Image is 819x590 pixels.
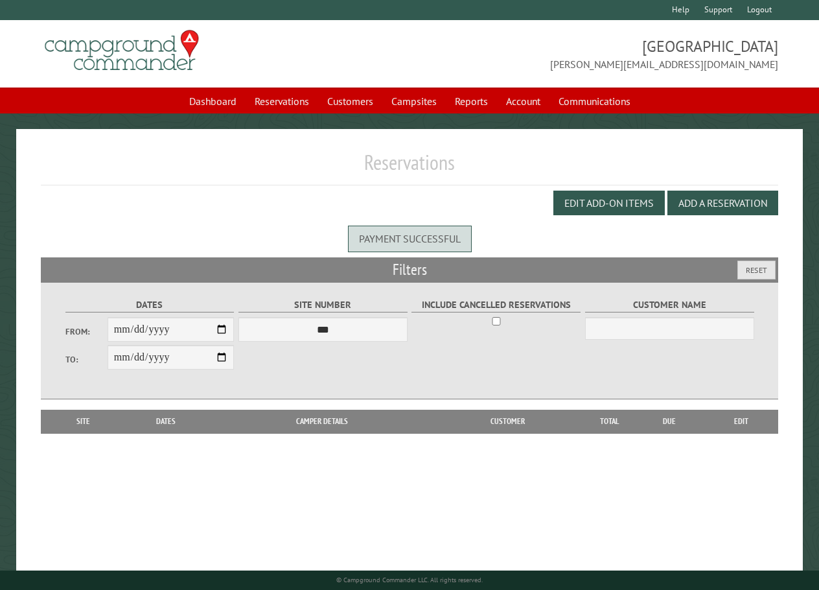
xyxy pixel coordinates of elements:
[411,298,581,313] label: Include Cancelled Reservations
[585,298,754,313] label: Customer Name
[447,89,496,113] a: Reports
[65,353,108,366] label: To:
[635,410,704,433] th: Due
[181,89,244,113] a: Dashboard
[41,25,203,76] img: Campground Commander
[319,89,381,113] a: Customers
[583,410,635,433] th: Total
[41,150,778,185] h1: Reservations
[213,410,432,433] th: Camper Details
[336,576,483,584] small: © Campground Commander LLC. All rights reserved.
[47,410,119,433] th: Site
[238,298,408,313] label: Site Number
[384,89,444,113] a: Campsites
[65,325,108,338] label: From:
[667,191,778,215] button: Add a Reservation
[409,36,778,72] span: [GEOGRAPHIC_DATA] [PERSON_NAME][EMAIL_ADDRESS][DOMAIN_NAME]
[737,261,776,279] button: Reset
[348,226,472,252] div: Payment successful
[553,191,665,215] button: Edit Add-on Items
[247,89,317,113] a: Reservations
[41,257,778,282] h2: Filters
[498,89,548,113] a: Account
[551,89,638,113] a: Communications
[65,298,235,313] label: Dates
[432,410,583,433] th: Customer
[704,410,778,433] th: Edit
[119,410,213,433] th: Dates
